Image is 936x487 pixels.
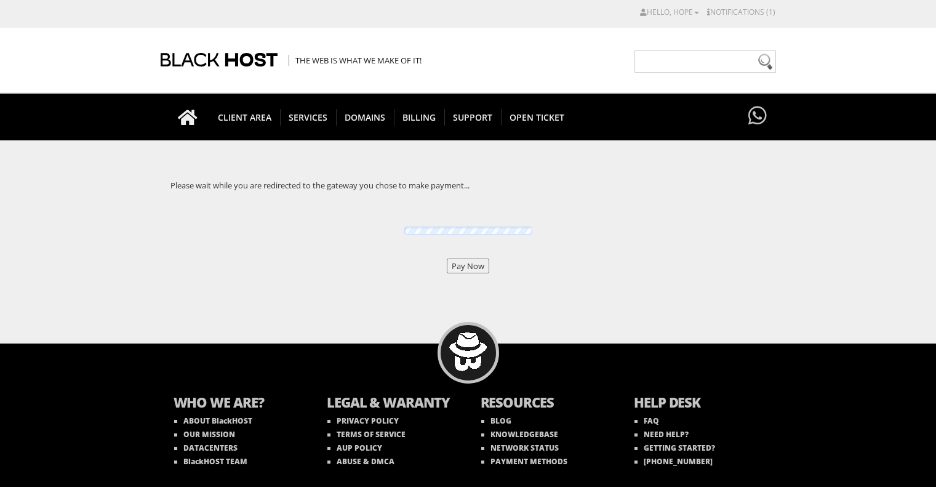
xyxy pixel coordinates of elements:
a: Support [444,94,502,140]
b: RESOURCES [481,393,610,414]
a: KNOWLEDGEBASE [481,429,558,440]
a: PRIVACY POLICY [327,416,399,426]
a: SERVICES [280,94,337,140]
a: FAQ [634,416,659,426]
a: PAYMENT METHODS [481,456,567,467]
input: Pay Now [447,259,489,273]
span: CLIENT AREA [209,109,281,126]
a: AUP POLICY [327,443,382,453]
img: Loading [401,225,536,236]
span: Domains [336,109,394,126]
a: BLOG [481,416,511,426]
a: GETTING STARTED? [634,443,715,453]
span: Billing [394,109,445,126]
span: Support [444,109,502,126]
input: Need help? [634,50,776,73]
b: LEGAL & WARANTY [327,393,456,414]
div: Please wait while you are redirected to the gateway you chose to make payment... [161,170,776,201]
a: CLIENT AREA [209,94,281,140]
a: DATACENTERS [174,443,238,453]
a: NEED HELP? [634,429,689,440]
span: SERVICES [280,109,337,126]
img: BlackHOST mascont, Blacky. [449,332,487,371]
a: BlackHOST TEAM [174,456,247,467]
a: Hello, Hope [640,7,699,17]
a: Go to homepage [166,94,210,140]
a: Billing [394,94,445,140]
a: Notifications [707,7,775,17]
a: Domains [336,94,394,140]
b: WHO WE ARE? [174,393,303,414]
a: [PHONE_NUMBER] [634,456,713,467]
a: ABUSE & DMCA [327,456,394,467]
a: ABOUT BlackHOST [174,416,252,426]
a: TERMS OF SERVICE [327,429,406,440]
a: Open Ticket [501,94,573,140]
a: OUR MISSION [174,429,235,440]
a: Have questions? [745,94,770,139]
span: The Web is what we make of it! [289,55,422,66]
b: HELP DESK [634,393,763,414]
span: Open Ticket [501,109,573,126]
a: NETWORK STATUS [481,443,559,453]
